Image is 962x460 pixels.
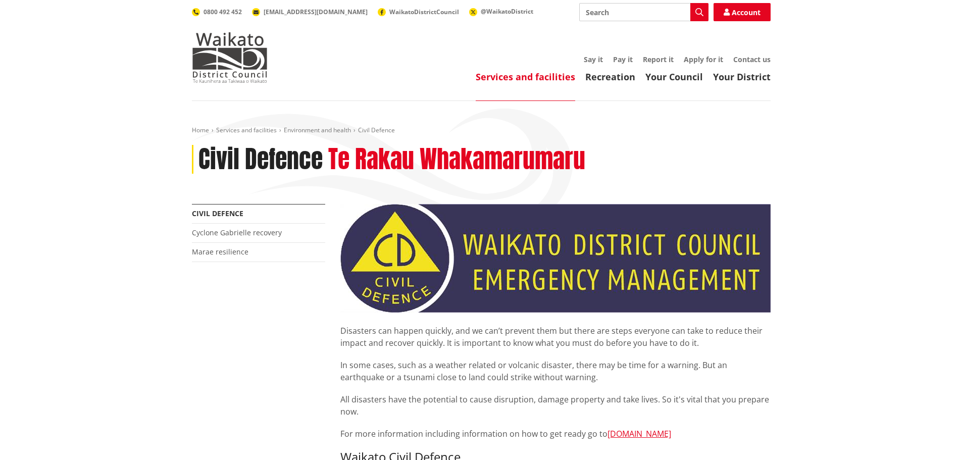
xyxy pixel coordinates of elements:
img: Waikato District Council - Te Kaunihera aa Takiwaa o Waikato [192,32,268,83]
a: Pay it [613,55,633,64]
span: Civil Defence [358,126,395,134]
p: All disasters have the potential to cause disruption, damage property and take lives. So it's vit... [340,393,771,418]
a: Account [714,3,771,21]
a: 0800 492 452 [192,8,242,16]
a: Report it [643,55,674,64]
a: Cyclone Gabrielle recovery [192,228,282,237]
a: Your District [713,71,771,83]
p: Disasters can happen quickly, and we can’t prevent them but there are steps everyone can take to ... [340,313,771,349]
a: WaikatoDistrictCouncil [378,8,459,16]
span: @WaikatoDistrict [481,7,533,16]
a: Services and facilities [476,71,575,83]
a: Your Council [645,71,703,83]
p: For more information including information on how to get ready go to [340,428,771,440]
h1: Civil Defence [198,145,323,174]
img: WDC Civil Defence logo [340,204,771,313]
a: @WaikatoDistrict [469,7,533,16]
nav: breadcrumb [192,126,771,135]
a: Apply for it [684,55,723,64]
a: Environment and health [284,126,351,134]
a: [EMAIL_ADDRESS][DOMAIN_NAME] [252,8,368,16]
input: Search input [579,3,708,21]
h2: Te Rakau Whakamarumaru [328,145,585,174]
a: Contact us [733,55,771,64]
a: Home [192,126,209,134]
a: Marae resilience [192,247,248,257]
span: [EMAIL_ADDRESS][DOMAIN_NAME] [264,8,368,16]
a: Services and facilities [216,126,277,134]
a: Say it [584,55,603,64]
a: Civil Defence [192,209,243,218]
a: [DOMAIN_NAME] [607,428,671,439]
p: In some cases, such as a weather related or volcanic disaster, there may be time for a warning. B... [340,359,771,383]
span: 0800 492 452 [204,8,242,16]
a: Recreation [585,71,635,83]
span: WaikatoDistrictCouncil [389,8,459,16]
